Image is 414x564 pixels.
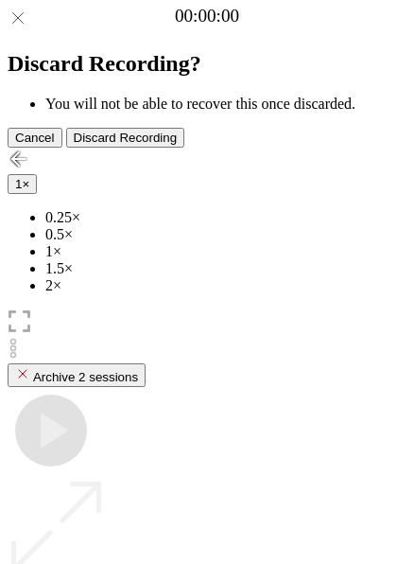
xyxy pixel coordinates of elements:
li: 1.5× [45,260,406,277]
button: Archive 2 sessions [8,363,146,387]
button: Discard Recording [66,128,185,148]
div: Archive 2 sessions [15,366,138,384]
li: 0.5× [45,226,406,243]
li: You will not be able to recover this once discarded. [45,96,406,113]
span: 1 [15,177,22,191]
li: 2× [45,277,406,294]
a: 00:00:00 [175,6,239,26]
button: 1× [8,174,37,194]
li: 1× [45,243,406,260]
h2: Discard Recording? [8,51,406,77]
li: 0.25× [45,209,406,226]
button: Cancel [8,128,62,148]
